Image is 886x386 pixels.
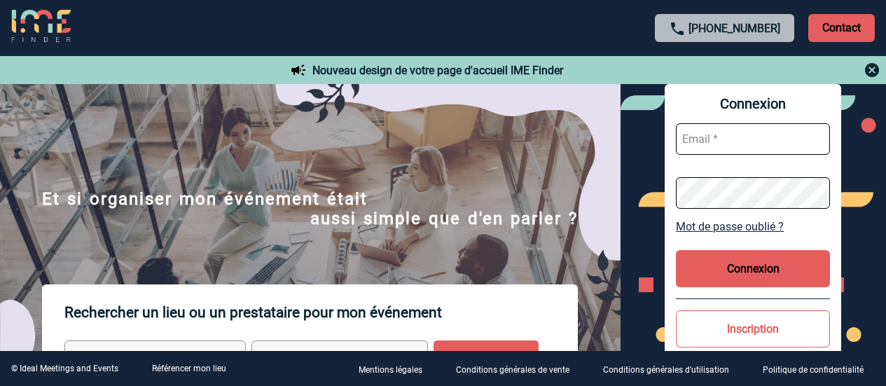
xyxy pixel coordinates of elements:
[592,362,752,375] a: Conditions générales d'utilisation
[445,362,592,375] a: Conditions générales de vente
[359,365,422,375] p: Mentions légales
[676,220,830,233] a: Mot de passe oublié ?
[808,14,875,42] p: Contact
[669,20,686,37] img: call-24-px.png
[676,250,830,287] button: Connexion
[152,364,226,373] a: Référencer mon lieu
[676,123,830,155] input: Email *
[64,284,578,340] p: Rechercher un lieu ou un prestataire pour mon événement
[676,310,830,347] button: Inscription
[763,365,864,375] p: Politique de confidentialité
[347,362,445,375] a: Mentions légales
[752,362,886,375] a: Politique de confidentialité
[603,365,729,375] p: Conditions générales d'utilisation
[11,364,118,373] div: © Ideal Meetings and Events
[688,22,780,35] a: [PHONE_NUMBER]
[456,365,569,375] p: Conditions générales de vente
[434,340,539,380] input: Rechercher
[676,95,830,112] span: Connexion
